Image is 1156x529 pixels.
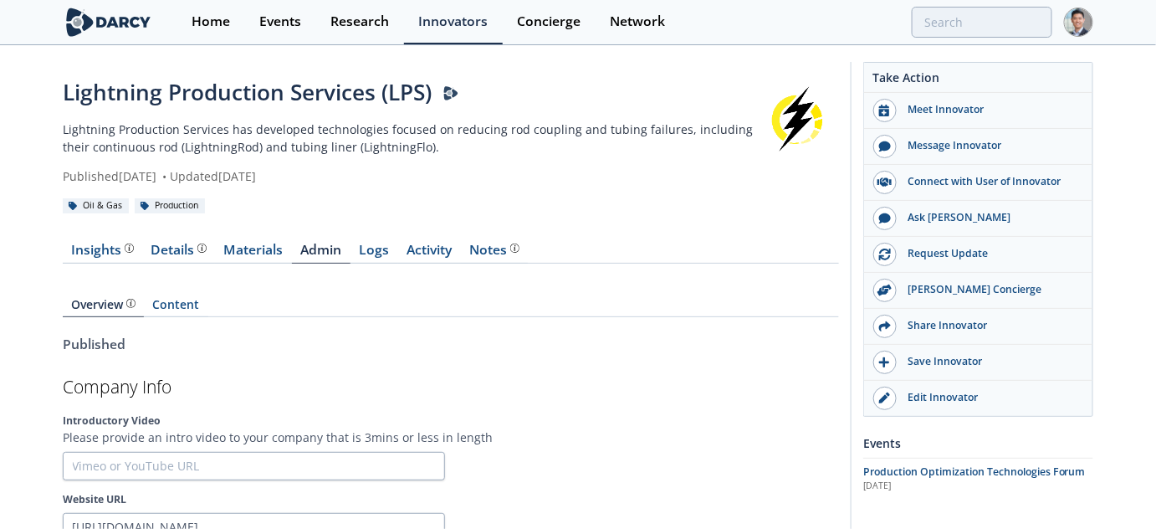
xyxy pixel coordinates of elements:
img: information.svg [125,244,134,253]
h2: Company Info [63,378,839,396]
a: Overview [63,299,144,317]
div: Share Innovator [897,318,1084,333]
img: logo-wide.svg [63,8,154,37]
div: Events [259,15,301,28]
a: Edit Innovator [864,381,1092,416]
div: Production [135,198,205,213]
a: Content [144,299,208,317]
div: Innovators [418,15,488,28]
div: Edit Innovator [897,390,1084,405]
input: Vimeo or YouTube URL [63,452,445,480]
div: Connect with User of Innovator [897,174,1084,189]
img: Darcy Presenter [443,86,458,101]
img: Profile [1064,8,1093,37]
div: Network [610,15,665,28]
img: information.svg [510,244,519,253]
div: Message Innovator [897,138,1084,153]
div: Ask [PERSON_NAME] [897,210,1084,225]
div: Research [330,15,389,28]
div: Overview [72,299,136,311]
div: Home [192,15,230,28]
img: information.svg [197,244,207,253]
a: Admin [292,244,350,264]
div: [DATE] [863,480,1093,493]
div: Oil & Gas [63,198,129,213]
a: Production Optimization Technologies Forum [DATE] [863,465,1093,493]
img: information.svg [126,299,136,308]
a: Insights [63,244,142,264]
div: Insights [72,244,134,257]
input: Advanced Search [912,7,1052,38]
div: Events [863,429,1093,458]
span: • [160,168,170,184]
div: Notes [470,244,519,257]
div: Save Innovator [897,354,1084,369]
div: Published [DATE] Updated [DATE] [63,167,755,185]
div: Lightning Production Services (LPS) [63,76,755,109]
a: Activity [398,244,461,264]
span: Production Optimization Technologies Forum [863,465,1086,479]
div: Details [151,244,207,257]
div: Concierge [517,15,581,28]
div: Meet Innovator [897,102,1084,117]
label: Website URL [63,492,839,507]
div: [PERSON_NAME] Concierge [897,282,1084,297]
p: Lightning Production Services has developed technologies focused on reducing rod coupling and tub... [63,121,755,156]
label: Introductory Video [63,413,839,429]
div: Take Action [864,69,1092,93]
a: Details [142,244,215,264]
button: Save Innovator [864,345,1092,381]
div: Request Update [897,246,1084,261]
a: Notes [461,244,528,264]
p: Please provide an intro video to your company that is 3mins or less in length [63,429,839,446]
a: Materials [215,244,292,264]
a: Logs [350,244,398,264]
div: Published [63,335,839,355]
